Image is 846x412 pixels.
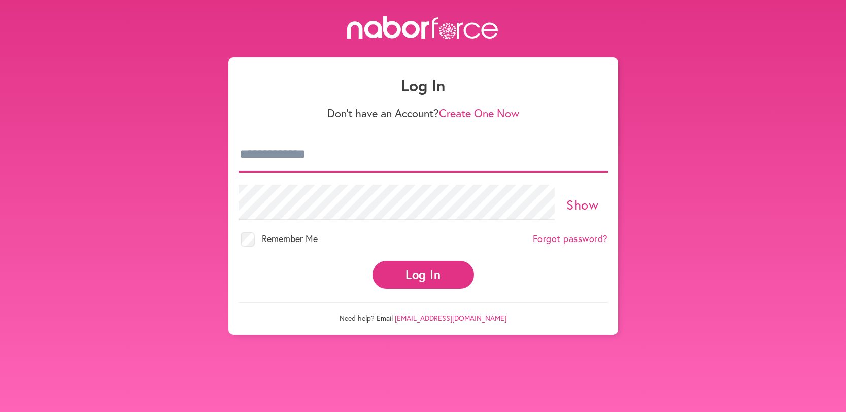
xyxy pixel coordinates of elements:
[439,106,519,120] a: Create One Now
[239,76,608,95] h1: Log In
[566,196,598,213] a: Show
[239,302,608,323] p: Need help? Email
[395,313,506,323] a: [EMAIL_ADDRESS][DOMAIN_NAME]
[239,107,608,120] p: Don't have an Account?
[373,261,474,289] button: Log In
[262,232,318,245] span: Remember Me
[533,233,608,245] a: Forgot password?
